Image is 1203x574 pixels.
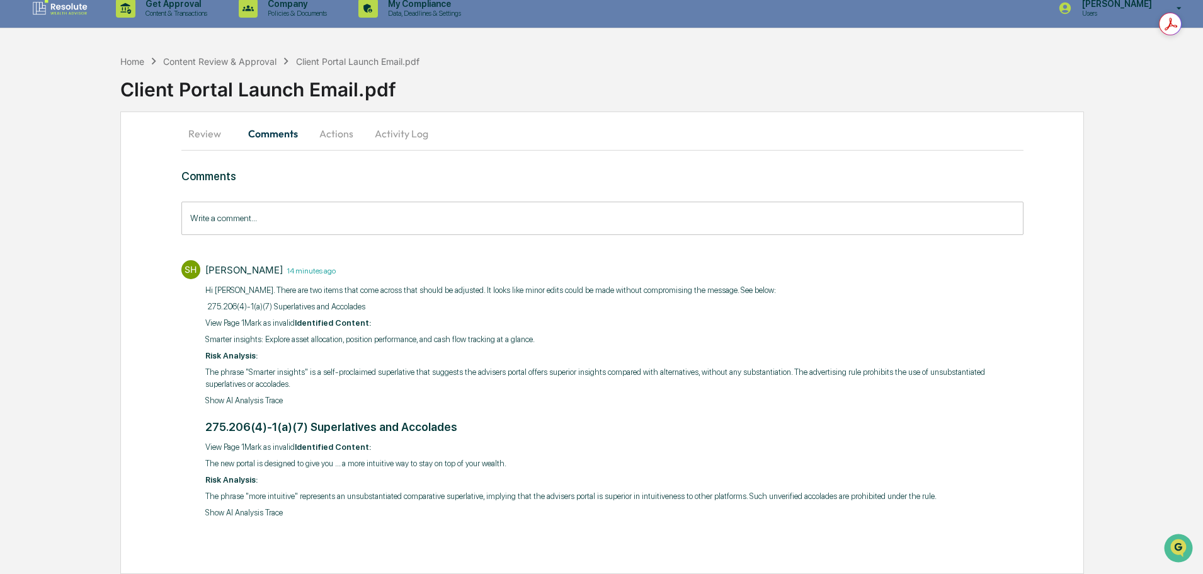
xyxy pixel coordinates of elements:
a: 🗄️Attestations [86,154,161,176]
p: Users [1072,9,1158,18]
p: Show AI Analysis Trace [205,507,1023,519]
p: Hi [PERSON_NAME]. There are two items that come across that should be adjusted. It looks like min... [205,284,1023,297]
p: Data, Deadlines & Settings [378,9,467,18]
p: The new portal is designed to give you ... a more intuitive way to stay on top of your wealth. [205,457,1023,470]
div: Start new chat [43,96,207,109]
button: Comments [238,118,308,149]
input: Clear [33,57,208,71]
a: 🔎Data Lookup [8,178,84,200]
div: 🗄️ [91,160,101,170]
p: The phrase "Smarter insights" is a self-proclaimed superlative that suggests the advisers portal ... [205,366,1023,391]
button: Activity Log [365,118,438,149]
div: Client Portal Launch Email.pdf [296,56,419,67]
p: Show AI Analysis Trace [205,394,1023,407]
div: 🖐️ [13,160,23,170]
div: Home [120,56,144,67]
button: Actions [308,118,365,149]
div: We're available if you need us! [43,109,159,119]
strong: Identified Content: [295,318,371,328]
p: The phrase "more intuitive" represents an unsubstantiated comparative superlative, implying that ... [205,490,1023,503]
span: Pylon [125,214,152,223]
time: Wednesday, August 27, 2025 at 9:17:06 AM [283,265,336,275]
iframe: Open customer support [1163,532,1197,566]
p: View Page 1Mark as invalid [205,441,1023,454]
div: SH [181,260,200,279]
span: Attestations [104,159,156,171]
a: Powered byPylon [89,213,152,223]
p: ​ 275.206(4)-1(a)(7) Superlatives and Accolades [205,301,1023,313]
div: 🔎 [13,184,23,194]
p: Content & Transactions [135,9,214,18]
p: View Page 1Mark as invalid [205,317,1023,330]
div: secondary tabs example [181,118,1023,149]
a: 🖐️Preclearance [8,154,86,176]
div: Client Portal Launch Email.pdf [120,68,1203,101]
p: How can we help? [13,26,229,47]
button: Start new chat [214,100,229,115]
span: Data Lookup [25,183,79,195]
img: 1746055101610-c473b297-6a78-478c-a979-82029cc54cd1 [13,96,35,119]
h3: 275.206(4)-1(a)(7) Superlatives and Accolades [205,418,1023,435]
div: [PERSON_NAME] [205,264,283,276]
span: Preclearance [25,159,81,171]
p: Policies & Documents [258,9,333,18]
h3: Comments [181,169,1023,183]
strong: Risk Analysis: [205,351,258,360]
p: Smarter insights: Explore asset allocation, position performance, and cash flow tracking at a gla... [205,333,1023,346]
strong: Identified Content: [295,442,371,452]
strong: Risk Analysis: [205,475,258,485]
div: Content Review & Approval [163,56,277,67]
button: Review [181,118,238,149]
